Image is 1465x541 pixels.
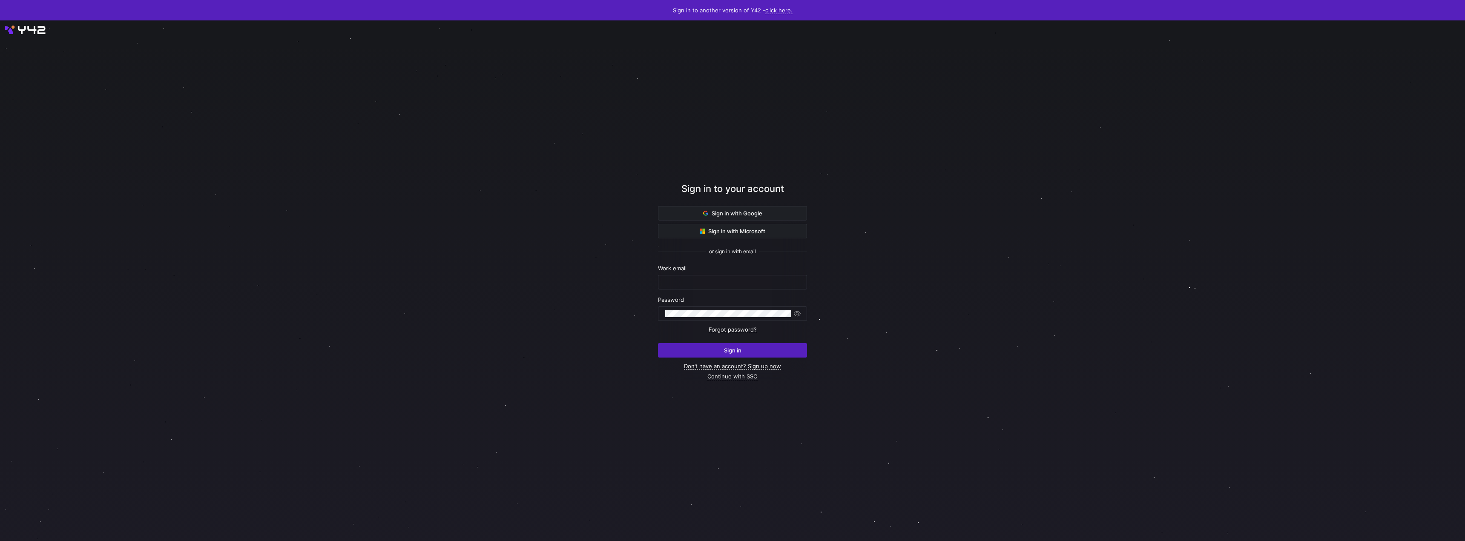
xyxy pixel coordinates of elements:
span: Work email [658,265,687,272]
span: Password [658,296,684,303]
button: Sign in [658,343,807,358]
span: or sign in with email [709,249,756,255]
a: Forgot password? [709,326,757,333]
a: click here. [765,7,793,14]
span: Sign in [724,347,741,354]
div: Sign in to your account [658,182,807,206]
a: Continue with SSO [707,373,758,380]
span: Sign in with Google [703,210,762,217]
a: Don’t have an account? Sign up now [684,363,781,370]
button: Sign in with Microsoft [658,224,807,238]
span: Sign in with Microsoft [700,228,765,235]
button: Sign in with Google [658,206,807,220]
